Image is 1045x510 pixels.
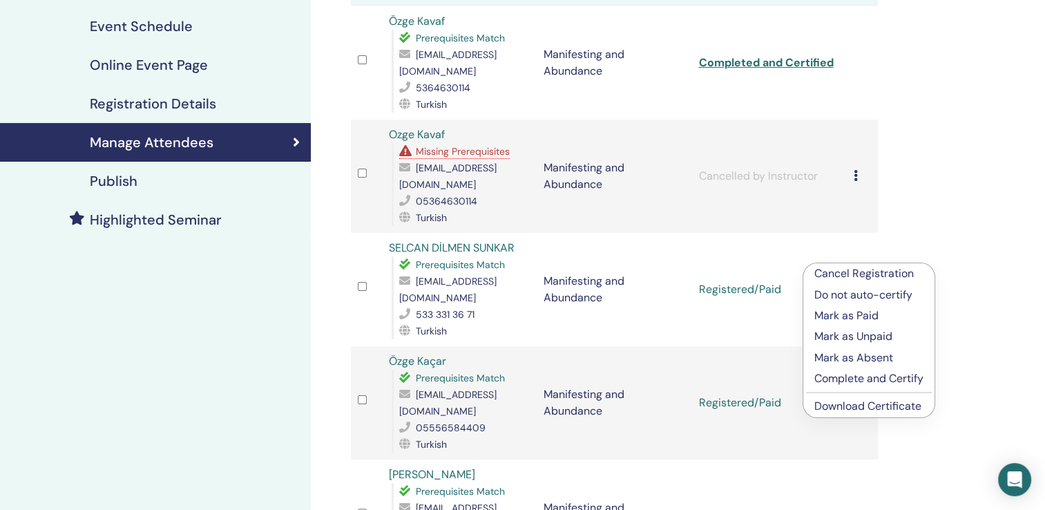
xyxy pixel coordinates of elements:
[416,195,477,207] span: 05364630114
[399,48,497,77] span: [EMAIL_ADDRESS][DOMAIN_NAME]
[416,422,486,434] span: 05556584409
[537,346,691,460] td: Manifesting and Abundance
[389,467,475,482] a: [PERSON_NAME]
[389,354,446,368] a: Özge Kaçar
[416,32,505,44] span: Prerequisites Match
[814,308,923,324] p: Mark as Paid
[416,82,470,94] span: 5364630114
[416,438,447,451] span: Turkish
[416,211,447,224] span: Turkish
[416,98,447,111] span: Turkish
[814,399,921,413] a: Download Certificate
[416,258,505,271] span: Prerequisites Match
[90,134,213,151] h4: Manage Attendees
[814,350,923,366] p: Mark as Absent
[399,275,497,304] span: [EMAIL_ADDRESS][DOMAIN_NAME]
[814,265,923,282] p: Cancel Registration
[389,240,515,255] a: SELCAN DİLMEN SUNKAR
[537,6,691,120] td: Manifesting and Abundance
[998,463,1031,496] div: Open Intercom Messenger
[90,173,137,189] h4: Publish
[416,308,474,321] span: 533 331 36 71
[389,127,445,142] a: Ozge Kavaf
[416,485,505,498] span: Prerequisites Match
[399,162,497,191] span: [EMAIL_ADDRESS][DOMAIN_NAME]
[90,211,222,228] h4: Highlighted Seminar
[814,287,923,303] p: Do not auto-certify
[90,57,208,73] h4: Online Event Page
[90,18,193,35] h4: Event Schedule
[90,95,216,112] h4: Registration Details
[416,372,505,384] span: Prerequisites Match
[399,388,497,417] span: [EMAIL_ADDRESS][DOMAIN_NAME]
[537,120,691,233] td: Manifesting and Abundance
[416,145,510,158] span: Missing Prerequisites
[537,233,691,346] td: Manifesting and Abundance
[814,370,923,387] p: Complete and Certify
[389,14,445,28] a: Özge Kavaf
[416,325,447,337] span: Turkish
[814,328,923,345] p: Mark as Unpaid
[698,55,833,70] a: Completed and Certified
